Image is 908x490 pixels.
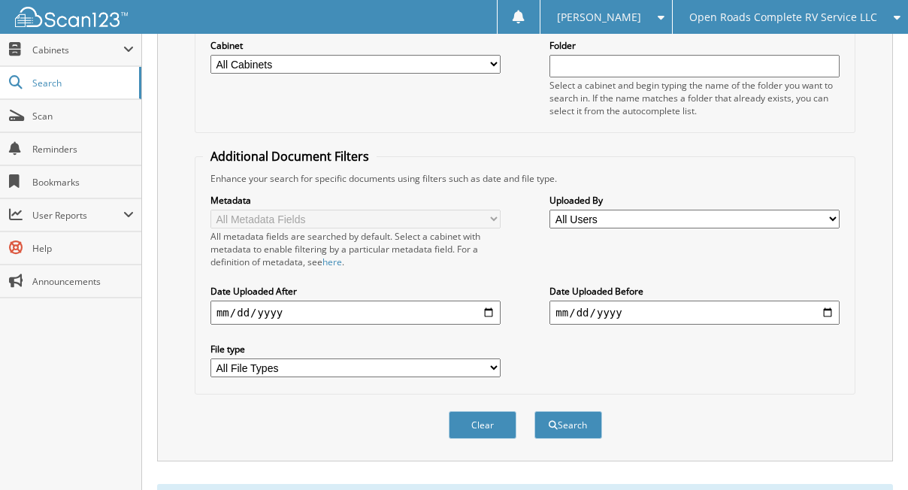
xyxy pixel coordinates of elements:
span: Reminders [32,143,134,156]
div: Select a cabinet and begin typing the name of the folder you want to search in. If the name match... [549,79,840,117]
label: Folder [549,39,840,52]
legend: Additional Document Filters [203,148,377,165]
span: Search [32,77,132,89]
label: Cabinet [210,39,501,52]
iframe: Chat Widget [833,418,908,490]
span: User Reports [32,209,123,222]
div: Enhance your search for specific documents using filters such as date and file type. [203,172,847,185]
span: Scan [32,110,134,122]
input: start [210,301,501,325]
span: Open Roads Complete RV Service LLC [689,13,877,22]
button: Clear [449,411,516,439]
label: Metadata [210,194,501,207]
a: here [322,256,342,268]
button: Search [534,411,602,439]
label: File type [210,343,501,355]
label: Date Uploaded After [210,285,501,298]
div: All metadata fields are searched by default. Select a cabinet with metadata to enable filtering b... [210,230,501,268]
img: scan123-logo-white.svg [15,7,128,27]
label: Uploaded By [549,194,840,207]
span: Cabinets [32,44,123,56]
span: Bookmarks [32,176,134,189]
span: Help [32,242,134,255]
input: end [549,301,840,325]
label: Date Uploaded Before [549,285,840,298]
span: Announcements [32,275,134,288]
span: [PERSON_NAME] [557,13,641,22]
